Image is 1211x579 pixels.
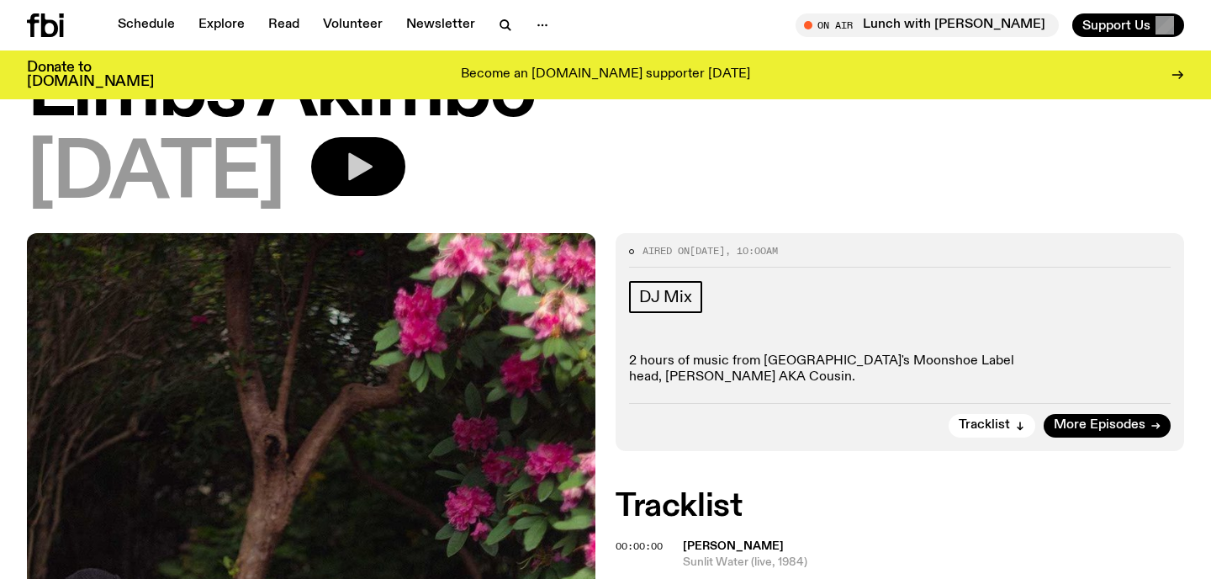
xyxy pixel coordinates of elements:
h3: Donate to [DOMAIN_NAME] [27,61,154,89]
button: 00:00:00 [616,542,663,551]
a: Volunteer [313,13,393,37]
span: [DATE] [27,137,284,213]
h2: Tracklist [616,491,1184,522]
button: Tracklist [949,414,1035,438]
span: 00:00:00 [616,539,663,553]
p: 2 hours of music from [GEOGRAPHIC_DATA]'s Moonshoe Label head, [PERSON_NAME] AKA Cousin. [629,353,1171,385]
span: More Episodes [1054,419,1145,432]
span: [DATE] [690,244,725,258]
a: More Episodes [1044,414,1171,438]
span: [PERSON_NAME] [683,540,784,552]
span: DJ Mix [639,288,692,306]
a: Read [258,13,309,37]
span: Support Us [1082,18,1150,33]
a: Schedule [108,13,185,37]
span: Tracklist [959,419,1010,432]
span: Aired on [643,244,690,258]
a: Explore [188,13,255,37]
h1: Limbs Akimbo [27,55,1184,130]
span: Sunlit Water (live, 1984) [683,555,1184,571]
p: Become an [DOMAIN_NAME] supporter [DATE] [461,67,750,82]
a: DJ Mix [629,281,702,313]
a: Newsletter [396,13,485,37]
span: , 10:00am [725,244,778,258]
button: Support Us [1072,13,1184,37]
button: On AirLunch with [PERSON_NAME] [796,13,1059,37]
